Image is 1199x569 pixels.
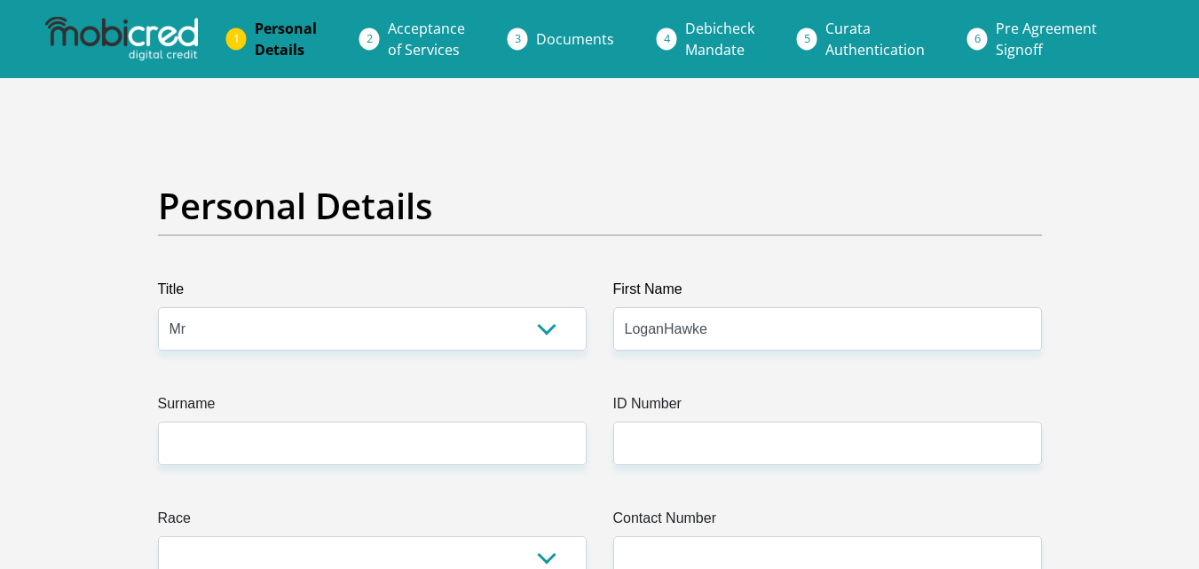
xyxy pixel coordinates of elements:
span: Debicheck Mandate [685,19,754,59]
span: Pre Agreement Signoff [996,19,1097,59]
input: Surname [158,422,587,465]
label: Contact Number [613,508,1042,536]
span: Acceptance of Services [388,19,465,59]
a: CurataAuthentication [811,11,939,67]
input: ID Number [613,422,1042,465]
label: Surname [158,393,587,422]
label: Race [158,508,587,536]
input: First Name [613,307,1042,351]
a: PersonalDetails [241,11,331,67]
span: Documents [536,29,614,49]
span: Curata Authentication [825,19,925,59]
a: DebicheckMandate [671,11,769,67]
a: Documents [522,21,628,57]
label: ID Number [613,393,1042,422]
h2: Personal Details [158,185,1042,227]
span: Personal Details [255,19,317,59]
img: mobicred logo [45,17,198,61]
label: Title [158,279,587,307]
label: First Name [613,279,1042,307]
a: Pre AgreementSignoff [982,11,1111,67]
a: Acceptanceof Services [374,11,479,67]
